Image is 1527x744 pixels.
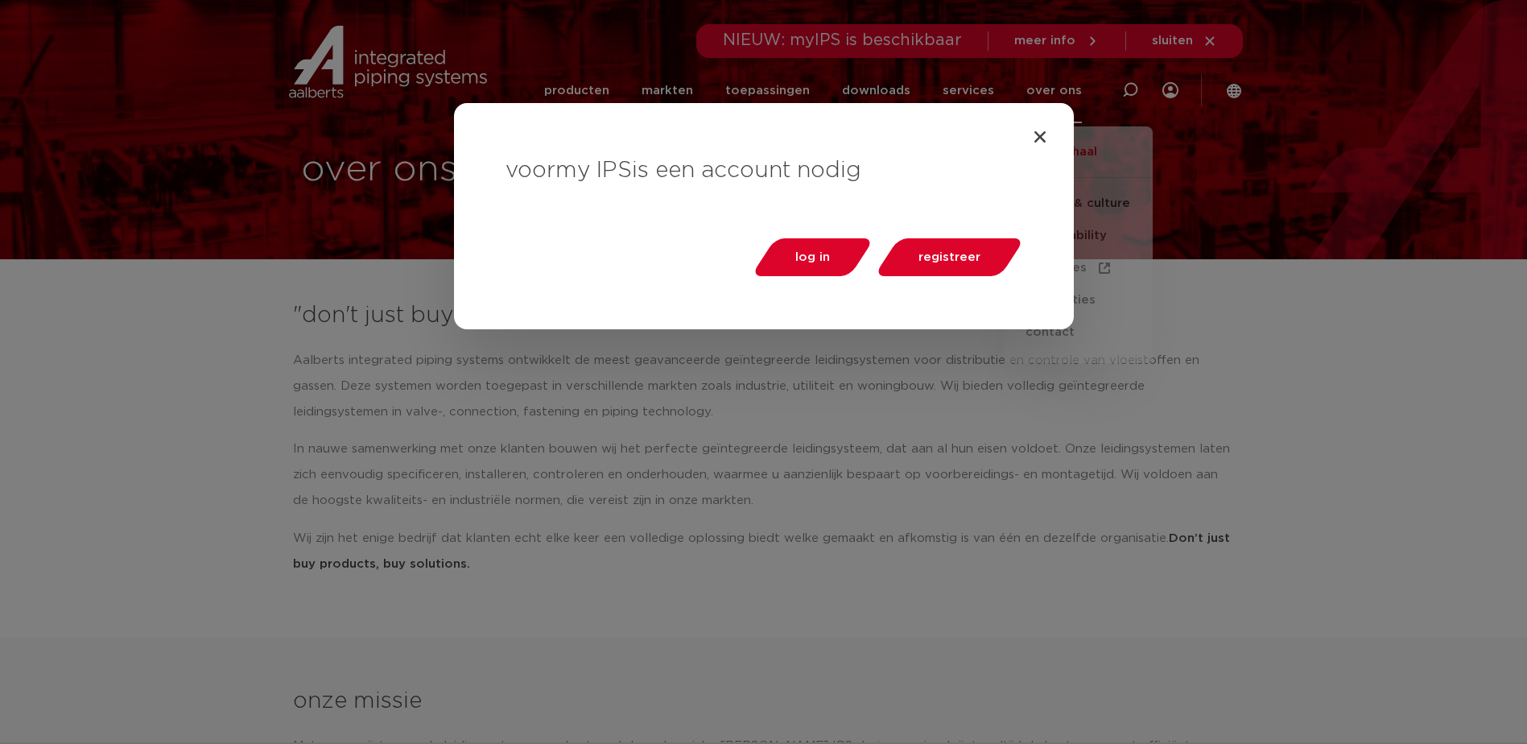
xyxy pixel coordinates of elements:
[873,238,1025,276] a: registreer
[750,238,874,276] a: log in
[795,251,830,263] span: log in
[918,251,980,263] span: registreer
[506,155,1022,187] h3: voor is een account nodig
[1032,129,1048,145] a: Close
[555,159,632,182] span: my IPS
